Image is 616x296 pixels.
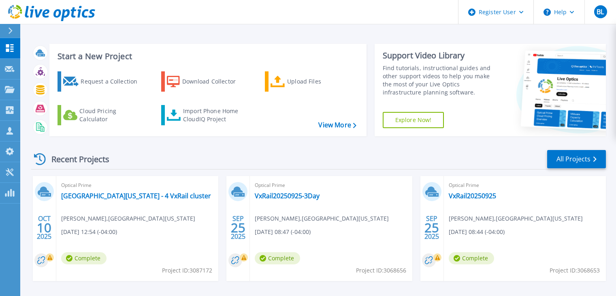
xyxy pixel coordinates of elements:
span: Complete [449,252,494,264]
span: [DATE] 08:44 (-04:00) [449,227,505,236]
span: [PERSON_NAME] , [GEOGRAPHIC_DATA][US_STATE] [449,214,583,223]
a: Upload Files [265,71,355,92]
span: Optical Prime [449,181,601,190]
span: Optical Prime [255,181,407,190]
div: Find tutorials, instructional guides and other support videos to help you make the most of your L... [383,64,499,97]
span: Complete [61,252,107,264]
a: Cloud Pricing Calculator [58,105,148,125]
div: Upload Files [287,73,352,90]
div: Support Video Library [383,50,499,61]
div: OCT 2025 [36,213,52,242]
a: All Projects [547,150,606,168]
span: Project ID: 3068653 [550,266,600,275]
span: Complete [255,252,300,264]
span: 10 [37,224,51,231]
div: Recent Projects [31,149,120,169]
a: Explore Now! [383,112,444,128]
span: [PERSON_NAME] , [GEOGRAPHIC_DATA][US_STATE] [61,214,195,223]
span: 25 [231,224,245,231]
div: Import Phone Home CloudIQ Project [183,107,246,123]
div: SEP 2025 [230,213,246,242]
div: Request a Collection [81,73,145,90]
a: VxRail20250925 [449,192,496,200]
span: 25 [424,224,439,231]
div: Cloud Pricing Calculator [79,107,144,123]
a: View More [318,121,356,129]
a: Request a Collection [58,71,148,92]
a: Download Collector [161,71,252,92]
span: Project ID: 3087172 [162,266,212,275]
div: SEP 2025 [424,213,439,242]
span: [DATE] 08:47 (-04:00) [255,227,311,236]
a: VxRail20250925-3Day [255,192,320,200]
div: Download Collector [182,73,247,90]
a: [GEOGRAPHIC_DATA][US_STATE] - 4 VxRail cluster [61,192,211,200]
span: [DATE] 12:54 (-04:00) [61,227,117,236]
span: BL [597,9,604,15]
span: Optical Prime [61,181,213,190]
h3: Start a New Project [58,52,356,61]
span: Project ID: 3068656 [356,266,406,275]
span: [PERSON_NAME] , [GEOGRAPHIC_DATA][US_STATE] [255,214,389,223]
